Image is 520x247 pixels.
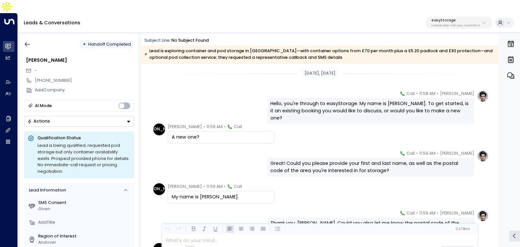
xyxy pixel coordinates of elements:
span: Subject Line: [144,37,171,43]
label: SMS Consent [38,200,132,206]
div: No subject found [171,37,209,44]
span: - [35,68,37,73]
span: Cc Bcc [456,227,470,231]
button: easyStorageb4f09b35-6698-4786-bcde-ffeb9f535e2f [426,17,492,29]
span: [PERSON_NAME] [440,90,474,97]
span: 11:59 AM [419,150,435,157]
span: • [437,210,438,216]
div: [PERSON_NAME] [26,57,134,64]
span: • [416,90,418,97]
span: • [224,183,226,190]
div: Lead is being qualified; requested pod storage but only container availability exists. Prospect p... [37,142,131,175]
div: Actions [27,119,50,124]
div: Thank you, [PERSON_NAME]. Could you also let me know the postal code of the area you're intereste... [270,220,470,234]
span: • [203,123,205,130]
span: 11:58 AM [419,90,435,97]
span: • [416,210,418,216]
span: [PERSON_NAME] [168,183,202,190]
span: Call [407,210,415,216]
div: A new one? [172,134,270,141]
div: My name is [PERSON_NAME]. [172,193,270,201]
button: Cc|Bcc [453,226,473,232]
span: 11:59 AM [207,123,223,130]
div: Lead is exploring container and pod storage in [GEOGRAPHIC_DATA]—with container options from £70 ... [144,48,495,61]
span: • [437,90,438,97]
a: Leads & Conversations [24,19,80,26]
div: • [83,39,86,50]
span: Call [234,183,242,190]
div: [PERSON_NAME] [153,183,165,195]
label: Region of Interest [38,233,132,239]
span: Handoff Completed [88,41,131,47]
span: • [416,150,418,157]
div: Hello, you're through to easyStorage. My name is [PERSON_NAME]. To get started, is it an existing... [270,100,470,122]
span: | [461,227,462,231]
span: • [224,123,226,130]
div: Given [38,206,132,212]
div: [DATE], [DATE] [302,69,337,78]
div: [PERSON_NAME] [153,123,165,135]
span: Call [407,90,415,97]
span: [PERSON_NAME] [440,150,474,157]
img: profile-logo.png [477,150,489,162]
p: b4f09b35-6698-4786-bcde-ffeb9f535e2f [432,24,480,27]
span: [PERSON_NAME] [168,123,202,130]
span: Call [407,150,415,157]
img: profile-logo.png [477,210,489,222]
span: 11:59 AM [419,210,435,216]
div: AI Mode [35,102,52,109]
span: [PERSON_NAME] [440,210,474,216]
span: 11:59 AM [207,183,223,190]
div: Button group with a nested menu [24,116,134,127]
p: Qualification Status [37,135,131,141]
button: Undo [164,225,172,233]
p: easyStorage [432,18,480,22]
span: Call [234,123,242,130]
div: Great! Could you please provide your first and last name, as well as the postal code of the area ... [270,160,470,174]
span: • [437,150,438,157]
div: AddTitle [38,219,132,226]
button: Actions [24,116,134,127]
div: [PHONE_NUMBER] [35,78,134,84]
img: profile-logo.png [477,90,489,102]
span: • [203,183,205,190]
div: Lead Information [27,187,66,193]
button: Redo [175,225,183,233]
div: Andover [38,239,132,246]
div: AddCompany [35,87,134,93]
